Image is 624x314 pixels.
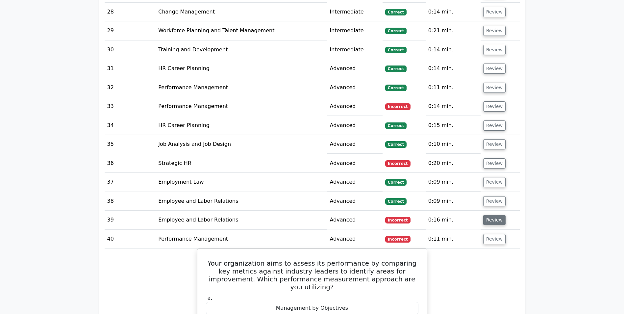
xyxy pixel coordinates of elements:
[426,211,481,229] td: 0:16 min.
[205,259,419,291] h5: Your organization aims to assess its performance by comparing key metrics against industry leader...
[208,295,212,301] span: a.
[105,40,156,59] td: 30
[483,139,506,149] button: Review
[483,7,506,17] button: Review
[327,97,382,116] td: Advanced
[156,116,327,135] td: HR Career Planning
[385,122,407,129] span: Correct
[426,154,481,173] td: 0:20 min.
[105,173,156,192] td: 37
[483,158,506,169] button: Review
[156,21,327,40] td: Workforce Planning and Talent Management
[105,154,156,173] td: 36
[156,192,327,211] td: Employee and Labor Relations
[327,21,382,40] td: Intermediate
[105,78,156,97] td: 32
[105,135,156,154] td: 35
[327,154,382,173] td: Advanced
[426,97,481,116] td: 0:14 min.
[426,116,481,135] td: 0:15 min.
[483,177,506,187] button: Review
[156,230,327,249] td: Performance Management
[385,236,411,243] span: Incorrect
[105,59,156,78] td: 31
[385,160,411,167] span: Incorrect
[156,211,327,229] td: Employee and Labor Relations
[385,103,411,110] span: Incorrect
[105,21,156,40] td: 29
[156,3,327,21] td: Change Management
[327,78,382,97] td: Advanced
[156,40,327,59] td: Training and Development
[426,192,481,211] td: 0:09 min.
[483,26,506,36] button: Review
[327,230,382,249] td: Advanced
[385,28,407,34] span: Correct
[483,64,506,74] button: Review
[327,40,382,59] td: Intermediate
[156,154,327,173] td: Strategic HR
[426,78,481,97] td: 0:11 min.
[156,59,327,78] td: HR Career Planning
[426,21,481,40] td: 0:21 min.
[385,85,407,91] span: Correct
[156,173,327,192] td: Employment Law
[327,192,382,211] td: Advanced
[483,215,506,225] button: Review
[156,78,327,97] td: Performance Management
[426,173,481,192] td: 0:09 min.
[483,101,506,112] button: Review
[327,59,382,78] td: Advanced
[105,230,156,249] td: 40
[385,47,407,53] span: Correct
[385,179,407,186] span: Correct
[105,192,156,211] td: 38
[426,230,481,249] td: 0:11 min.
[385,65,407,72] span: Correct
[156,97,327,116] td: Performance Management
[483,120,506,131] button: Review
[426,40,481,59] td: 0:14 min.
[105,211,156,229] td: 39
[483,83,506,93] button: Review
[385,141,407,148] span: Correct
[385,9,407,15] span: Correct
[327,3,382,21] td: Intermediate
[483,196,506,206] button: Review
[156,135,327,154] td: Job Analysis and Job Design
[327,173,382,192] td: Advanced
[426,59,481,78] td: 0:14 min.
[483,45,506,55] button: Review
[105,97,156,116] td: 33
[483,234,506,244] button: Review
[105,116,156,135] td: 34
[385,198,407,205] span: Correct
[327,116,382,135] td: Advanced
[426,135,481,154] td: 0:10 min.
[105,3,156,21] td: 28
[327,211,382,229] td: Advanced
[327,135,382,154] td: Advanced
[385,217,411,223] span: Incorrect
[426,3,481,21] td: 0:14 min.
